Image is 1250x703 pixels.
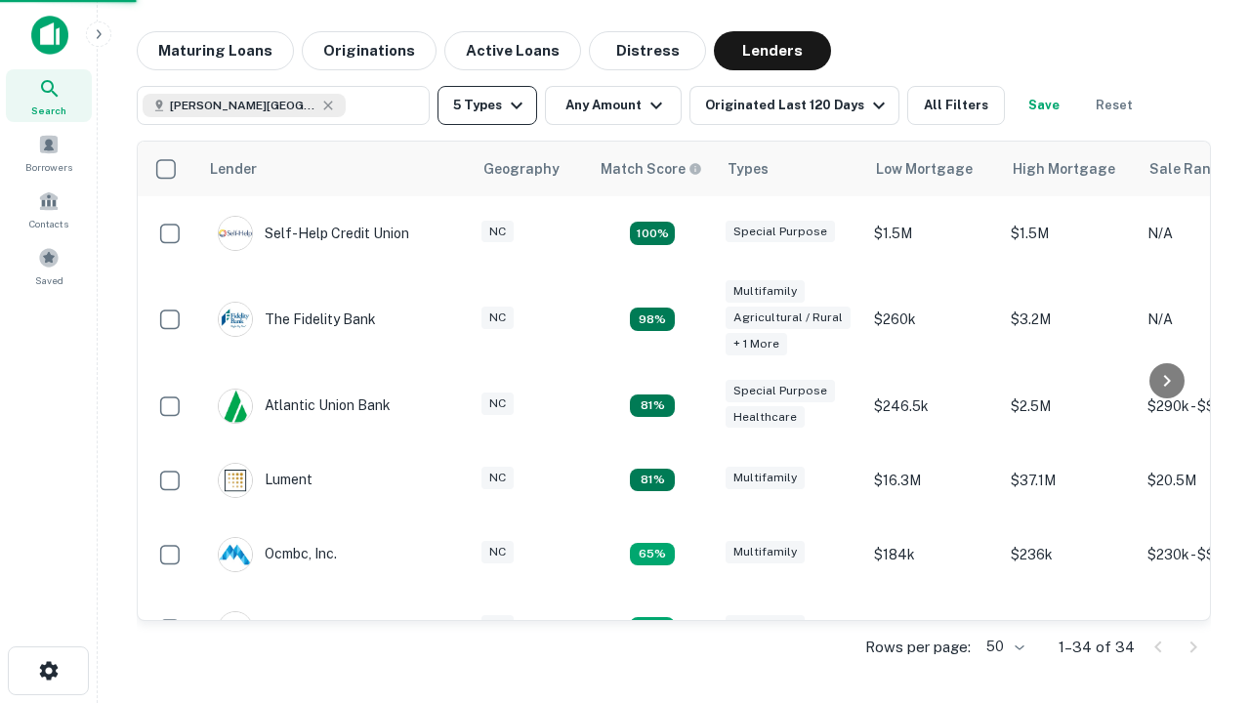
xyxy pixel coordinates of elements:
[437,86,537,125] button: 5 Types
[218,389,391,424] div: Atlantic Union Bank
[630,308,675,331] div: Matching Properties: 6, hasApolloMatch: undefined
[589,31,706,70] button: Distress
[483,157,560,181] div: Geography
[726,615,805,638] div: Multifamily
[481,393,514,415] div: NC
[1001,443,1138,517] td: $37.1M
[864,142,1001,196] th: Low Mortgage
[630,469,675,492] div: Matching Properties: 5, hasApolloMatch: undefined
[630,543,675,566] div: Matching Properties: 4, hasApolloMatch: undefined
[472,142,589,196] th: Geography
[481,221,514,243] div: NC
[601,158,702,180] div: Capitalize uses an advanced AI algorithm to match your search with the best lender. The match sco...
[31,103,66,118] span: Search
[170,97,316,114] span: [PERSON_NAME][GEOGRAPHIC_DATA], [GEOGRAPHIC_DATA]
[198,142,472,196] th: Lender
[876,157,973,181] div: Low Mortgage
[219,538,252,571] img: picture
[726,221,835,243] div: Special Purpose
[444,31,581,70] button: Active Loans
[1152,547,1250,641] iframe: Chat Widget
[907,86,1005,125] button: All Filters
[726,333,787,355] div: + 1 more
[630,222,675,245] div: Matching Properties: 11, hasApolloMatch: undefined
[1001,270,1138,369] td: $3.2M
[219,390,252,423] img: picture
[219,612,252,645] img: picture
[865,636,971,659] p: Rows per page:
[589,142,716,196] th: Capitalize uses an advanced AI algorithm to match your search with the best lender. The match sco...
[1013,157,1115,181] div: High Mortgage
[728,157,769,181] div: Types
[35,272,63,288] span: Saved
[6,126,92,179] a: Borrowers
[864,196,1001,270] td: $1.5M
[1001,142,1138,196] th: High Mortgage
[726,541,805,563] div: Multifamily
[1001,592,1138,666] td: $2M
[1059,636,1135,659] p: 1–34 of 34
[1001,517,1138,592] td: $236k
[218,611,439,646] div: Pinnacle Financial Partners
[219,303,252,336] img: picture
[864,443,1001,517] td: $16.3M
[218,537,337,572] div: Ocmbc, Inc.
[689,86,899,125] button: Originated Last 120 Days
[137,31,294,70] button: Maturing Loans
[864,517,1001,592] td: $184k
[726,280,805,303] div: Multifamily
[1013,86,1075,125] button: Save your search to get updates of matches that match your search criteria.
[726,380,835,402] div: Special Purpose
[210,157,257,181] div: Lender
[481,467,514,489] div: NC
[1001,196,1138,270] td: $1.5M
[864,270,1001,369] td: $260k
[545,86,682,125] button: Any Amount
[864,592,1001,666] td: $130k
[726,307,851,329] div: Agricultural / Rural
[716,142,864,196] th: Types
[481,615,514,638] div: NC
[726,467,805,489] div: Multifamily
[219,464,252,497] img: picture
[601,158,698,180] h6: Match Score
[218,302,376,337] div: The Fidelity Bank
[25,159,72,175] span: Borrowers
[218,216,409,251] div: Self-help Credit Union
[630,394,675,418] div: Matching Properties: 5, hasApolloMatch: undefined
[1001,369,1138,443] td: $2.5M
[705,94,891,117] div: Originated Last 120 Days
[6,183,92,235] a: Contacts
[979,633,1027,661] div: 50
[726,406,805,429] div: Healthcare
[6,239,92,292] a: Saved
[630,617,675,641] div: Matching Properties: 4, hasApolloMatch: undefined
[31,16,68,55] img: capitalize-icon.png
[714,31,831,70] button: Lenders
[481,541,514,563] div: NC
[6,69,92,122] a: Search
[29,216,68,231] span: Contacts
[302,31,437,70] button: Originations
[864,369,1001,443] td: $246.5k
[1083,86,1146,125] button: Reset
[219,217,252,250] img: picture
[481,307,514,329] div: NC
[218,463,312,498] div: Lument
